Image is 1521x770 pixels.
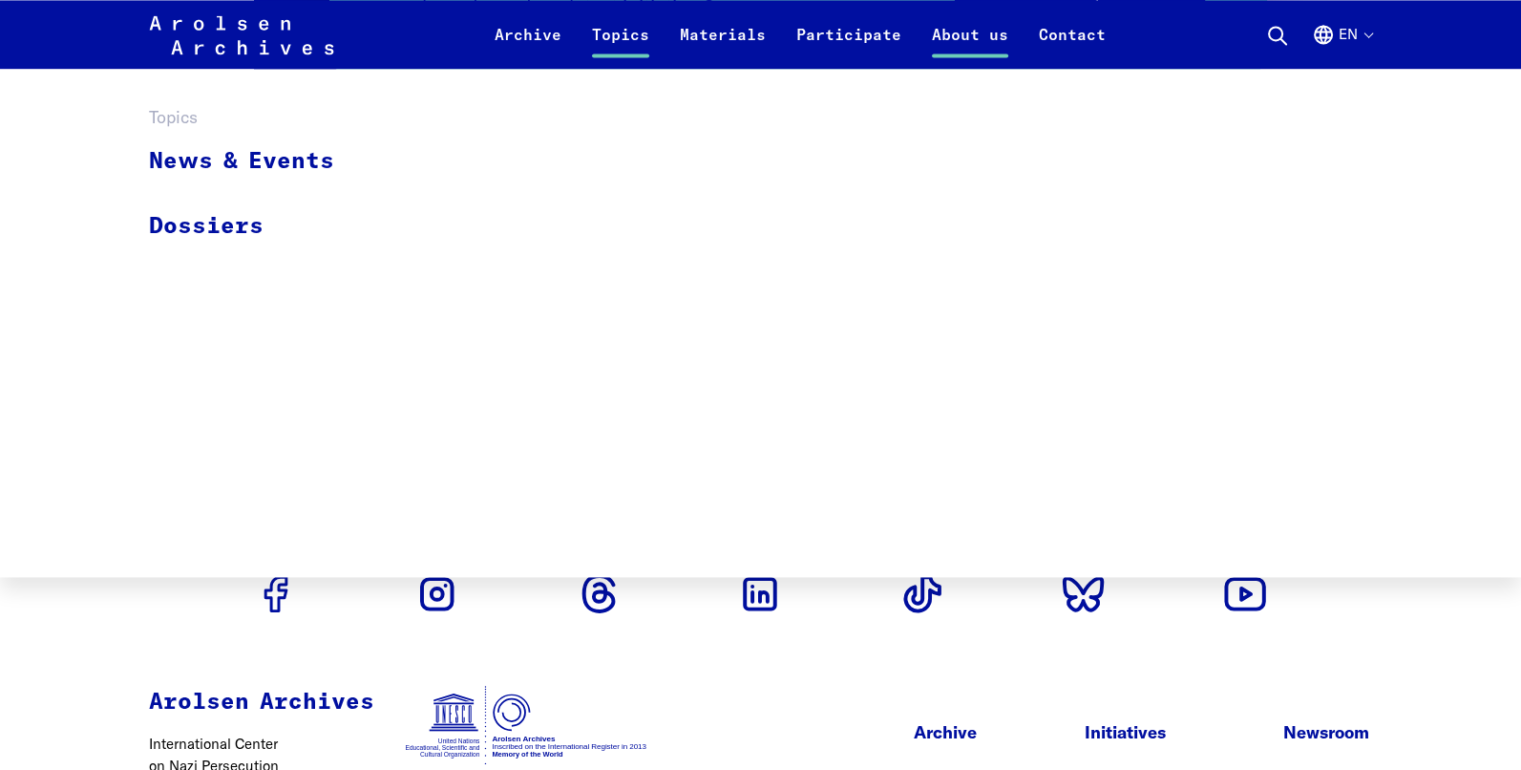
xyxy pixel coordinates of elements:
a: Go to Facebook profile [245,563,306,624]
ul: Topics [149,130,359,258]
p: Newsroom [1283,719,1372,745]
a: Go to Linkedin profile [729,563,791,624]
nav: Primary [479,11,1121,57]
a: Materials [665,23,781,69]
a: Topics [577,23,665,69]
a: Contact [1024,23,1121,69]
p: Initiatives [1085,719,1207,745]
strong: Arolsen Archives [149,691,374,714]
p: Archive [914,719,1009,745]
a: Dossiers [149,194,359,258]
a: Archive [479,23,577,69]
a: Participate [781,23,917,69]
a: Go to Bluesky profile [1053,563,1114,624]
a: Go to Youtube profile [1215,563,1276,624]
a: Go to Instagram profile [407,563,468,624]
a: News & Events [149,130,359,194]
a: About us [917,23,1024,69]
a: Go to Threads profile [568,563,629,624]
a: Go to Tiktok profile [892,563,953,624]
button: English, language selection [1312,23,1372,69]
